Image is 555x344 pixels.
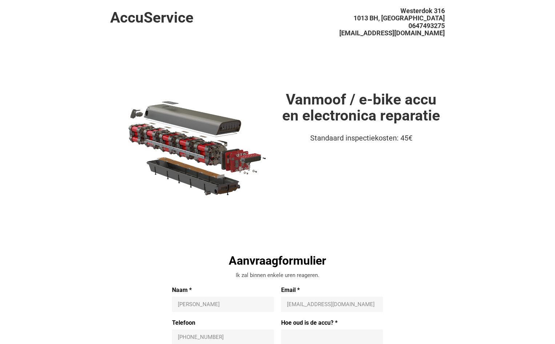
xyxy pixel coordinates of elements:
label: Telefoon [172,319,274,327]
span: Westerdok 316 [400,7,445,15]
h1: AccuService [110,9,277,26]
span: [EMAIL_ADDRESS][DOMAIN_NAME] [339,29,445,37]
span: 1013 BH, [GEOGRAPHIC_DATA] [354,14,445,22]
img: battery.webp [110,91,277,203]
input: +31 647493275 [178,333,268,341]
input: Email * [287,301,377,308]
div: Ik zal binnen enkele uren reageren. [172,272,383,279]
input: Naam * [178,301,268,308]
label: Naam * [172,286,274,294]
div: Aanvraagformulier [172,253,383,268]
h1: Vanmoof / e-bike accu en electronica reparatie [277,91,445,124]
label: Hoe oud is de accu? * [281,319,383,327]
span: 0647493275 [408,22,445,29]
span: Standaard inspectiekosten: 45€ [310,134,412,142]
label: Email * [281,286,383,294]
